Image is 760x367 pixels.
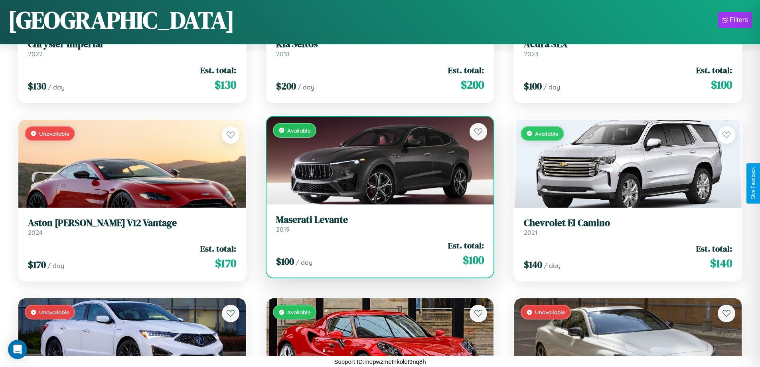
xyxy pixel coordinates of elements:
span: Est. total: [200,243,236,254]
span: $ 170 [215,255,236,271]
a: Chrysler Imperial2022 [28,38,236,58]
span: 2023 [524,50,538,58]
span: $ 170 [28,258,46,271]
span: $ 140 [524,258,542,271]
span: $ 100 [711,77,732,93]
span: Est. total: [696,243,732,254]
span: Unavailable [39,309,69,315]
span: Est. total: [448,240,484,251]
span: Available [535,130,559,137]
span: / day [298,83,314,91]
span: 2024 [28,228,43,236]
span: 2022 [28,50,43,58]
span: $ 100 [276,255,294,268]
span: 2021 [524,228,537,236]
span: Est. total: [448,64,484,76]
span: Available [287,127,311,134]
h3: Aston [PERSON_NAME] V12 Vantage [28,217,236,229]
button: Filters [718,12,752,28]
span: $ 130 [28,79,46,93]
span: Available [287,309,311,315]
span: $ 130 [215,77,236,93]
div: Filters [730,16,748,24]
h3: Chrysler Imperial [28,38,236,50]
span: Est. total: [200,64,236,76]
div: Open Intercom Messenger [8,340,27,359]
span: Est. total: [696,64,732,76]
span: Unavailable [39,130,69,137]
span: $ 200 [276,79,296,93]
span: / day [47,262,64,270]
span: 2018 [276,50,290,58]
div: Give Feedback [750,167,756,200]
h3: Acura SLX [524,38,732,50]
span: $ 100 [463,252,484,268]
span: / day [543,83,560,91]
span: $ 140 [710,255,732,271]
a: Chevrolet El Camino2021 [524,217,732,237]
span: / day [48,83,65,91]
a: Kia Seltos2018 [276,38,484,58]
h3: Maserati Levante [276,214,484,226]
h3: Kia Seltos [276,38,484,50]
h1: [GEOGRAPHIC_DATA] [8,4,235,36]
span: Unavailable [535,309,565,315]
a: Maserati Levante2019 [276,214,484,234]
h3: Chevrolet El Camino [524,217,732,229]
span: $ 100 [524,79,542,93]
span: / day [296,258,312,266]
span: 2019 [276,225,290,233]
span: / day [544,262,561,270]
a: Aston [PERSON_NAME] V12 Vantage2024 [28,217,236,237]
span: $ 200 [461,77,484,93]
a: Acura SLX2023 [524,38,732,58]
p: Support ID: mepwzmetnkolet9nq8h [334,356,426,367]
